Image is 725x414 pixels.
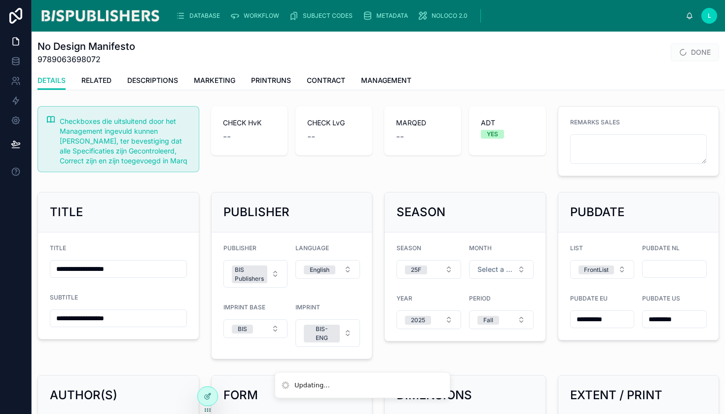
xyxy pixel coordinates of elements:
a: MARKETING [194,72,235,91]
a: NOLOCO 2.0 [415,7,474,25]
button: Unselect BIS_ENG [304,324,340,342]
span: DESCRIPTIONS [127,75,178,85]
span: PUBDATE EU [570,295,608,302]
span: IMPRINT BASE [223,303,265,311]
button: Unselect I_25_F [405,264,427,274]
div: FrontList [584,265,609,274]
button: Select Button [295,260,360,279]
div: YES [487,130,498,139]
span: IMPRINT [295,303,320,311]
a: RELATED [81,72,111,91]
span: DATABASE [189,12,220,20]
span: SEASON [397,244,421,252]
div: scrollable content [169,5,686,27]
span: PUBLISHER [223,244,256,252]
a: DESCRIPTIONS [127,72,178,91]
h2: FORM [223,387,258,403]
span: -- [307,130,315,144]
a: PRINTRUNS [251,72,291,91]
a: DETAILS [37,72,66,90]
span: METADATA [376,12,408,20]
span: PRINTRUNS [251,75,291,85]
span: LIST [570,244,583,252]
div: Fall [483,316,493,325]
button: Select Button [570,260,635,279]
button: Select Button [397,260,461,279]
div: BIS Publishers [235,265,264,283]
span: CONTRACT [307,75,345,85]
button: Select Button [469,310,534,329]
span: Checkboxes die uitsluitend door het Management ingevuld kunnen [PERSON_NAME], ter bevestiging dat... [60,117,187,165]
button: Select Button [469,260,534,279]
span: ADT [481,118,534,128]
button: Select Button [295,319,360,347]
span: MONTH [469,244,492,252]
span: RELATED [81,75,111,85]
a: SUBJECT CODES [286,7,360,25]
a: METADATA [360,7,415,25]
span: SUBTITLE [50,294,78,301]
span: CHECK HvK [223,118,276,128]
span: PUBDATE NL [642,244,680,252]
span: Select a MONTH [477,264,513,274]
span: MANAGEMENT [361,75,411,85]
h2: PUBLISHER [223,204,290,220]
button: Select Button [397,310,461,329]
span: DETAILS [37,75,66,85]
h2: EXTENT / PRINT [570,387,662,403]
span: -- [396,130,404,144]
div: 25F [411,265,421,274]
span: WORKFLOW [244,12,279,20]
span: 9789063698072 [37,53,135,65]
span: YEAR [397,295,412,302]
h2: TITLE [50,204,83,220]
h2: SEASON [397,204,445,220]
h2: PUBDATE [570,204,624,220]
span: TITLE [50,244,66,252]
span: MARQED [396,118,449,128]
div: Checkboxes die uitsluitend door het Management ingevuld kunnen worden, ter bevestiging dat alle S... [60,116,191,166]
a: MANAGEMENT [361,72,411,91]
span: REMARKS SALES [570,118,620,126]
span: SUBJECT CODES [303,12,353,20]
a: DATABASE [173,7,227,25]
button: Select Button [223,260,288,288]
h1: No Design Manifesto [37,39,135,53]
span: PERIOD [469,295,491,302]
a: WORKFLOW [227,7,286,25]
h2: AUTHOR(S) [50,387,117,403]
img: App logo [39,8,161,24]
span: -- [223,130,231,144]
div: Updating... [294,380,330,390]
span: CHECK LvG [307,118,361,128]
div: BIS-ENG [310,325,334,342]
div: BIS [238,325,247,334]
span: MARKETING [194,75,235,85]
span: NOLOCO 2.0 [432,12,468,20]
div: English [310,265,329,274]
a: CONTRACT [307,72,345,91]
span: PUBDATE US [642,295,680,302]
span: L [708,12,711,20]
button: Select Button [223,319,288,338]
span: LANGUAGE [295,244,329,252]
div: 2025 [411,316,425,325]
